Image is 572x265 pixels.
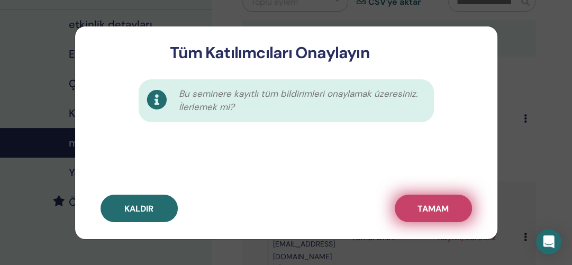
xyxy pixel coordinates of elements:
[536,229,561,254] div: Intercom Messenger'ı açın
[101,195,178,222] button: kaldır
[395,195,472,222] button: TAMAM
[124,203,153,214] font: kaldır
[417,203,449,214] font: TAMAM
[170,42,369,63] font: Tüm Katılımcıları Onaylayın
[179,88,417,113] font: Bu seminere kayıtlı tüm bildirimleri onaylamak üzeresiniz. İlerlemek mi?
